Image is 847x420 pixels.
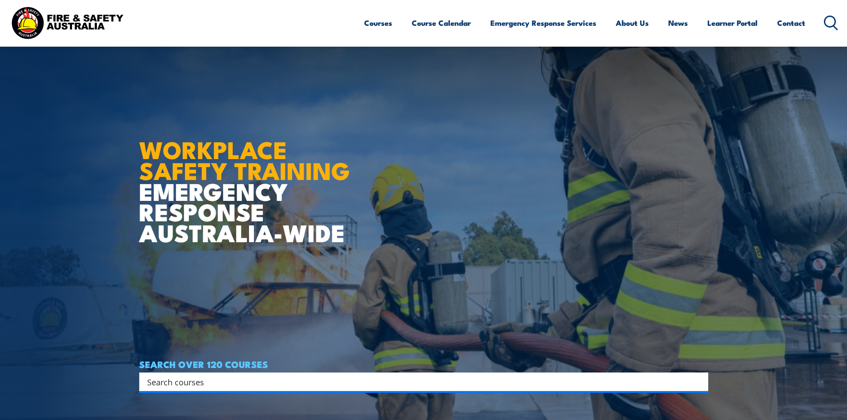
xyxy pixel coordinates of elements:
form: Search form [149,376,690,388]
input: Search input [147,375,689,388]
a: Contact [777,11,805,35]
a: About Us [616,11,649,35]
a: Emergency Response Services [490,11,596,35]
h4: SEARCH OVER 120 COURSES [139,359,708,369]
a: Course Calendar [412,11,471,35]
a: Courses [364,11,392,35]
strong: WORKPLACE SAFETY TRAINING [139,130,350,188]
h1: EMERGENCY RESPONSE AUSTRALIA-WIDE [139,116,357,243]
a: Learner Portal [707,11,758,35]
button: Search magnifier button [693,376,705,388]
a: News [668,11,688,35]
